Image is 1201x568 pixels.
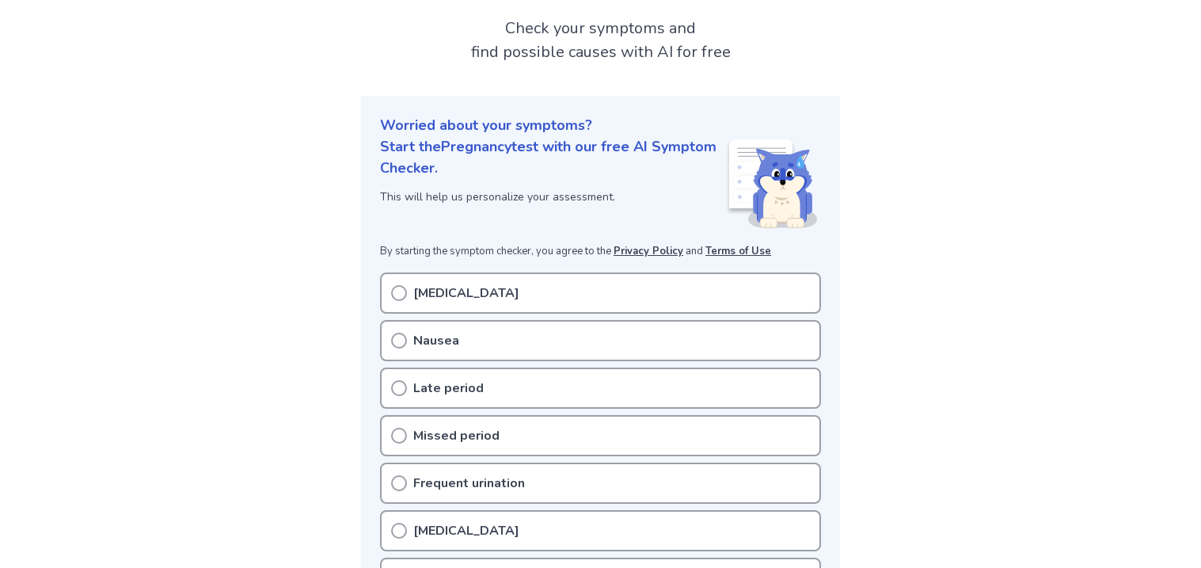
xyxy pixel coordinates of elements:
[413,284,519,303] p: [MEDICAL_DATA]
[614,244,683,258] a: Privacy Policy
[413,474,525,493] p: Frequent urination
[380,136,726,179] p: Start the Pregnancy test with our free AI Symptom Checker.
[726,139,818,228] img: Shiba
[380,115,821,136] p: Worried about your symptoms?
[705,244,771,258] a: Terms of Use
[380,244,821,260] p: By starting the symptom checker, you agree to the and
[413,379,484,398] p: Late period
[380,189,726,205] p: This will help us personalize your assessment.
[361,17,840,64] h2: Check your symptoms and find possible causes with AI for free
[413,331,459,350] p: Nausea
[413,521,519,540] p: [MEDICAL_DATA]
[413,426,500,445] p: Missed period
